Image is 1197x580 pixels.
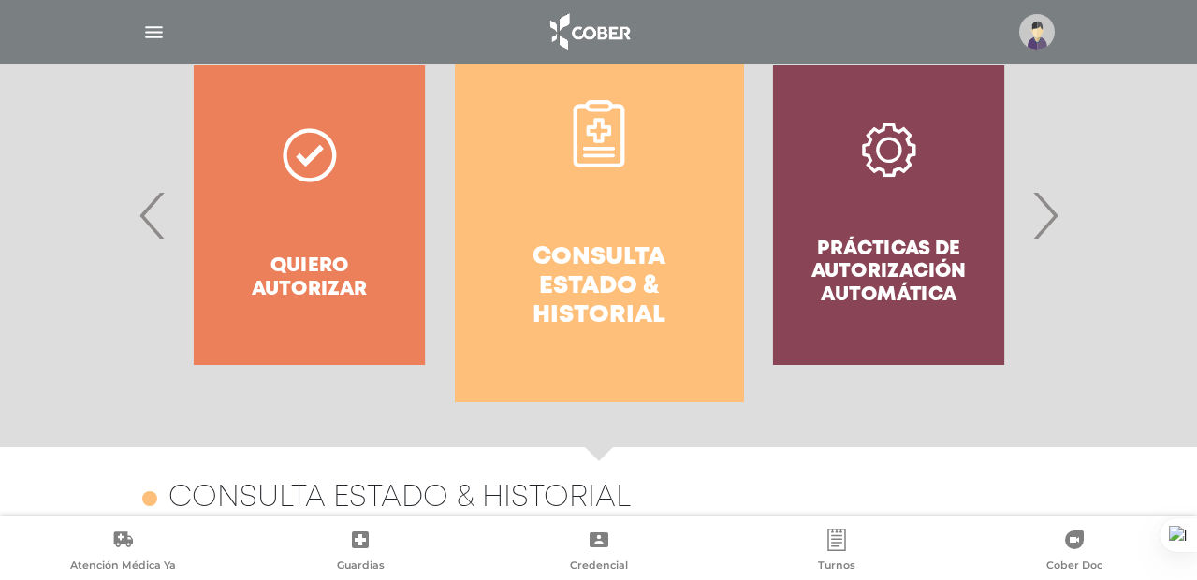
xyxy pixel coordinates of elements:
[818,558,855,575] span: Turnos
[1046,558,1102,575] span: Cober Doc
[142,21,166,44] img: Cober_menu-lines-white.svg
[168,481,631,516] h4: Consulta estado & historial
[241,529,479,576] a: Guardias
[70,558,176,575] span: Atención Médica Ya
[479,529,717,576] a: Credencial
[489,243,710,331] h4: Consulta estado & historial
[337,558,385,575] span: Guardias
[956,529,1193,576] a: Cober Doc
[570,558,628,575] span: Credencial
[540,9,638,54] img: logo_cober_home-white.png
[455,28,744,402] a: Consulta estado & historial
[718,529,956,576] a: Turnos
[1019,14,1055,50] img: profile-placeholder.svg
[4,529,241,576] a: Atención Médica Ya
[135,165,171,266] span: Previous
[1027,165,1063,266] span: Next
